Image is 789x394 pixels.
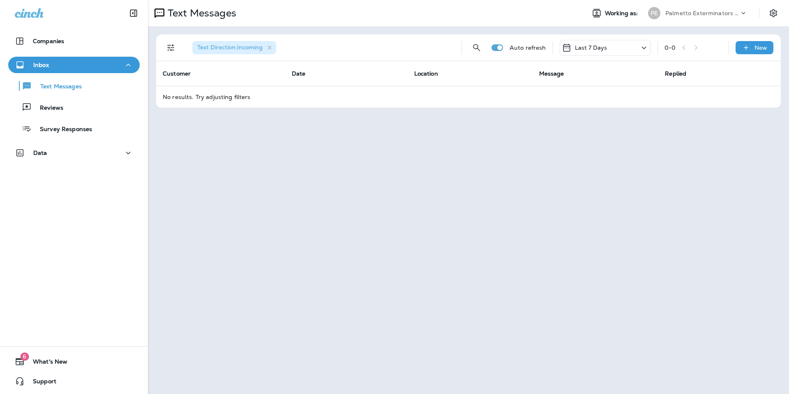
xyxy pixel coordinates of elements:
p: Last 7 Days [575,44,607,51]
span: What's New [25,358,67,368]
button: Companies [8,33,140,49]
span: Replied [665,70,686,77]
p: Data [33,150,47,156]
p: Inbox [33,62,49,68]
button: Settings [766,6,781,21]
p: Reviews [32,104,63,112]
div: 0 - 0 [664,44,676,51]
div: Text Direction:Incoming [192,41,276,54]
button: Text Messages [8,77,140,94]
button: 6What's New [8,353,140,370]
p: Survey Responses [32,126,92,134]
p: Auto refresh [510,44,546,51]
span: Text Direction : Incoming [197,44,263,51]
td: No results. Try adjusting filters [156,86,781,108]
p: New [754,44,767,51]
p: Text Messages [32,83,82,91]
button: Survey Responses [8,120,140,137]
span: Working as: [605,10,640,17]
button: Data [8,145,140,161]
span: Support [25,378,56,388]
button: Reviews [8,99,140,116]
p: Palmetto Exterminators LLC [665,10,739,16]
span: Message [539,70,564,77]
span: Location [414,70,438,77]
button: Collapse Sidebar [122,5,145,21]
div: PE [648,7,660,19]
span: 6 [20,353,29,361]
p: Companies [33,38,64,44]
button: Inbox [8,57,140,73]
p: Text Messages [164,7,236,19]
span: Date [292,70,306,77]
span: Customer [163,70,191,77]
button: Filters [163,39,179,56]
button: Search Messages [468,39,485,56]
button: Support [8,373,140,389]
